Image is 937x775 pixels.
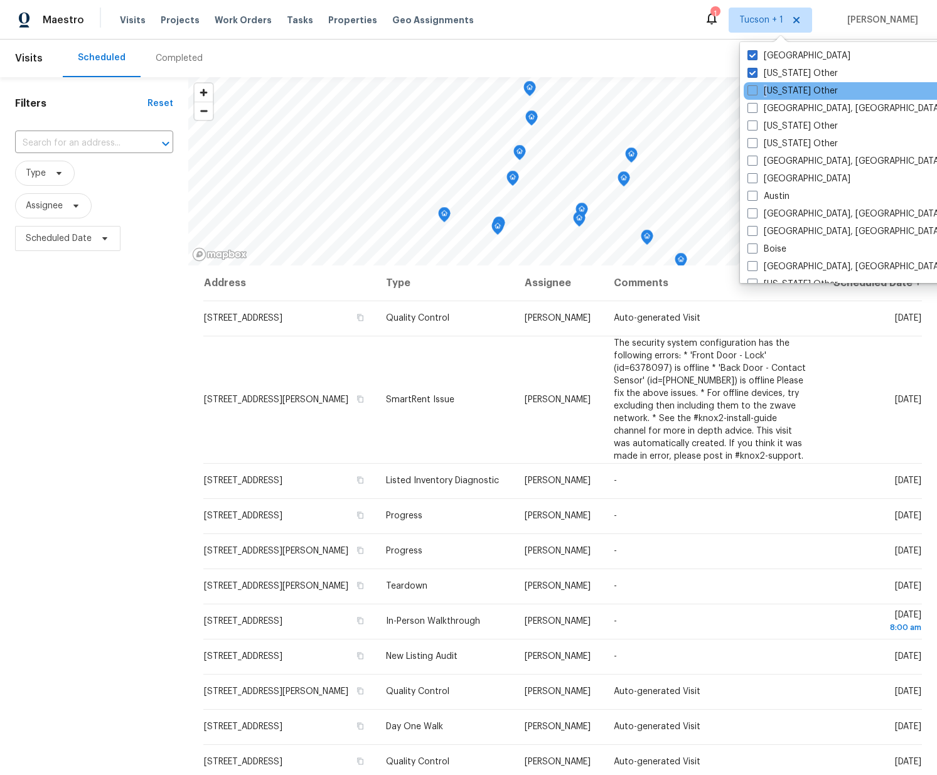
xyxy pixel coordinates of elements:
[204,314,282,323] span: [STREET_ADDRESS]
[895,395,921,404] span: [DATE]
[204,582,348,591] span: [STREET_ADDRESS][PERSON_NAME]
[195,83,213,102] button: Zoom in
[525,582,591,591] span: [PERSON_NAME]
[525,617,591,626] span: [PERSON_NAME]
[15,97,147,110] h1: Filters
[355,685,366,697] button: Copy Address
[747,85,838,97] label: [US_STATE] Other
[188,77,937,265] canvas: Map
[204,547,348,555] span: [STREET_ADDRESS][PERSON_NAME]
[525,395,591,404] span: [PERSON_NAME]
[506,171,519,190] div: Map marker
[710,8,719,20] div: 1
[355,756,366,767] button: Copy Address
[438,207,451,227] div: Map marker
[614,617,617,626] span: -
[895,757,921,766] span: [DATE]
[386,395,454,404] span: SmartRent Issue
[386,314,449,323] span: Quality Control
[120,14,146,26] span: Visits
[747,137,838,150] label: [US_STATE] Other
[203,265,376,301] th: Address
[43,14,84,26] span: Maestro
[675,253,687,272] div: Map marker
[386,722,443,731] span: Day One Walk
[625,147,638,167] div: Map marker
[157,135,174,152] button: Open
[614,582,617,591] span: -
[614,511,617,520] span: -
[355,650,366,661] button: Copy Address
[195,102,213,120] button: Zoom out
[895,476,921,485] span: [DATE]
[573,211,586,231] div: Map marker
[515,265,604,301] th: Assignee
[614,757,700,766] span: Auto-generated Visit
[26,167,46,179] span: Type
[386,511,422,520] span: Progress
[830,621,921,634] div: 8:00 am
[204,476,282,485] span: [STREET_ADDRESS]
[78,51,126,64] div: Scheduled
[895,722,921,731] span: [DATE]
[614,339,806,461] span: The security system configuration has the following errors: * 'Front Door - Lock' (id=6378097) is...
[747,243,786,255] label: Boise
[614,314,700,323] span: Auto-generated Visit
[513,145,526,164] div: Map marker
[215,14,272,26] span: Work Orders
[156,52,203,65] div: Completed
[355,720,366,732] button: Copy Address
[26,200,63,212] span: Assignee
[161,14,200,26] span: Projects
[525,687,591,696] span: [PERSON_NAME]
[525,757,591,766] span: [PERSON_NAME]
[895,652,921,661] span: [DATE]
[739,14,783,26] span: Tucson + 1
[192,247,247,262] a: Mapbox homepage
[895,547,921,555] span: [DATE]
[386,687,449,696] span: Quality Control
[204,722,282,731] span: [STREET_ADDRESS]
[204,687,348,696] span: [STREET_ADDRESS][PERSON_NAME]
[386,476,499,485] span: Listed Inventory Diagnostic
[386,652,458,661] span: New Listing Audit
[386,547,422,555] span: Progress
[204,511,282,520] span: [STREET_ADDRESS]
[386,617,480,626] span: In-Person Walkthrough
[355,312,366,323] button: Copy Address
[830,611,921,634] span: [DATE]
[493,216,505,236] div: Map marker
[15,45,43,72] span: Visits
[614,687,700,696] span: Auto-generated Visit
[287,16,313,24] span: Tasks
[747,120,838,132] label: [US_STATE] Other
[386,582,427,591] span: Teardown
[355,510,366,521] button: Copy Address
[204,395,348,404] span: [STREET_ADDRESS][PERSON_NAME]
[491,220,504,239] div: Map marker
[525,547,591,555] span: [PERSON_NAME]
[204,652,282,661] span: [STREET_ADDRESS]
[525,652,591,661] span: [PERSON_NAME]
[523,81,536,100] div: Map marker
[895,687,921,696] span: [DATE]
[204,757,282,766] span: [STREET_ADDRESS]
[747,278,838,291] label: [US_STATE] Other
[376,265,514,301] th: Type
[355,393,366,405] button: Copy Address
[842,14,918,26] span: [PERSON_NAME]
[355,545,366,556] button: Copy Address
[576,203,588,222] div: Map marker
[26,232,92,245] span: Scheduled Date
[604,265,820,301] th: Comments
[328,14,377,26] span: Properties
[355,474,366,486] button: Copy Address
[895,511,921,520] span: [DATE]
[525,722,591,731] span: [PERSON_NAME]
[15,134,138,153] input: Search for an address...
[747,190,790,203] label: Austin
[525,511,591,520] span: [PERSON_NAME]
[747,173,850,185] label: [GEOGRAPHIC_DATA]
